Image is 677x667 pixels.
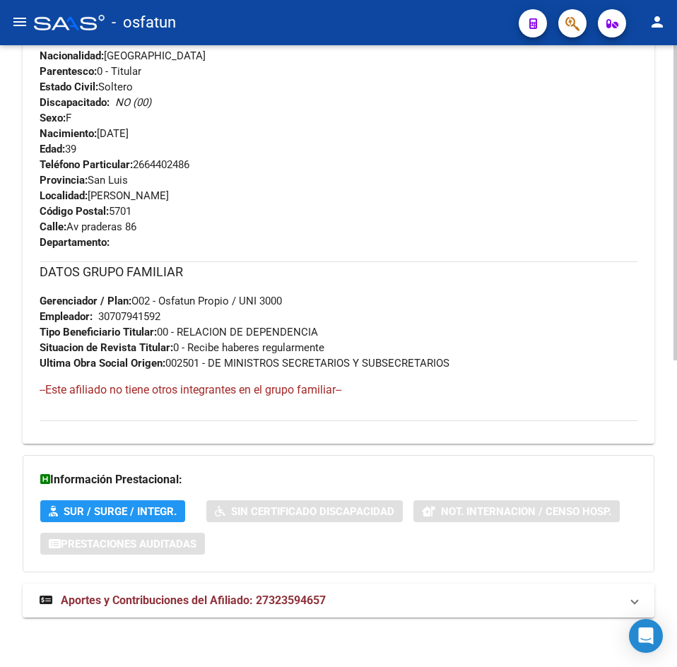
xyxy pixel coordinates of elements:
strong: Nacimiento: [40,127,97,140]
strong: Tipo Beneficiario Titular: [40,326,157,338]
span: 5701 [40,205,131,218]
h3: DATOS GRUPO FAMILIAR [40,262,637,282]
span: [GEOGRAPHIC_DATA] [40,49,206,62]
span: [DATE] [40,127,129,140]
strong: Calle: [40,220,66,233]
span: Not. Internacion / Censo Hosp. [441,505,611,518]
strong: Código Postal: [40,205,109,218]
span: Aportes y Contribuciones del Afiliado: 27323594657 [61,594,326,607]
strong: Parentesco: [40,65,97,78]
strong: Gerenciador / Plan: [40,295,131,307]
button: SUR / SURGE / INTEGR. [40,500,185,522]
strong: Nacionalidad: [40,49,104,62]
h3: Información Prestacional: [40,470,637,490]
strong: Teléfono Particular: [40,158,133,171]
strong: Localidad: [40,189,88,202]
span: 00 - RELACION DE DEPENDENCIA [40,326,318,338]
strong: Discapacitado: [40,96,110,109]
span: Prestaciones Auditadas [61,538,196,550]
button: Sin Certificado Discapacidad [206,500,403,522]
span: 2664402486 [40,158,189,171]
span: Soltero [40,81,133,93]
span: O02 - Osfatun Propio / UNI 3000 [40,295,282,307]
span: San Luis [40,174,128,187]
span: Av praderas 86 [40,220,136,233]
strong: Departamento: [40,236,110,249]
i: NO (00) [115,96,151,109]
strong: Ultima Obra Social Origen: [40,357,165,370]
span: 39 [40,143,76,155]
span: 0 - Recibe haberes regularmente [40,341,324,354]
strong: Provincia: [40,174,88,187]
mat-icon: menu [11,13,28,30]
span: [PERSON_NAME] [40,189,169,202]
div: 30707941592 [98,309,160,324]
span: Sin Certificado Discapacidad [231,505,394,518]
h4: --Este afiliado no tiene otros integrantes en el grupo familiar-- [40,382,637,398]
button: Prestaciones Auditadas [40,533,205,555]
strong: Sexo: [40,112,66,124]
span: 0 - Titular [40,65,141,78]
span: DU - DOCUMENTO UNICO 32359465 [40,34,266,47]
button: Not. Internacion / Censo Hosp. [413,500,620,522]
span: SUR / SURGE / INTEGR. [64,505,177,518]
div: Open Intercom Messenger [629,619,663,653]
span: 002501 - DE MINISTROS SECRETARIOS Y SUBSECRETARIOS [40,357,449,370]
strong: Empleador: [40,310,93,323]
mat-expansion-panel-header: Aportes y Contribuciones del Afiliado: 27323594657 [23,584,654,618]
strong: Situacion de Revista Titular: [40,341,173,354]
span: F [40,112,71,124]
strong: Documento: [40,34,96,47]
strong: Edad: [40,143,65,155]
span: - osfatun [112,7,176,38]
strong: Estado Civil: [40,81,98,93]
mat-icon: person [649,13,666,30]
